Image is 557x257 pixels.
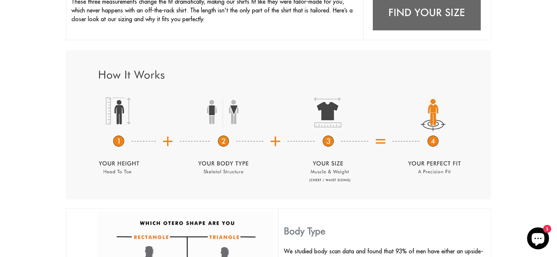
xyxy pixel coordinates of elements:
inbox-online-store-chat: Shopify online store chat [525,227,551,251]
h3: Body Type [284,225,486,237]
img: t-shirts for short fat guys [66,50,491,199]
